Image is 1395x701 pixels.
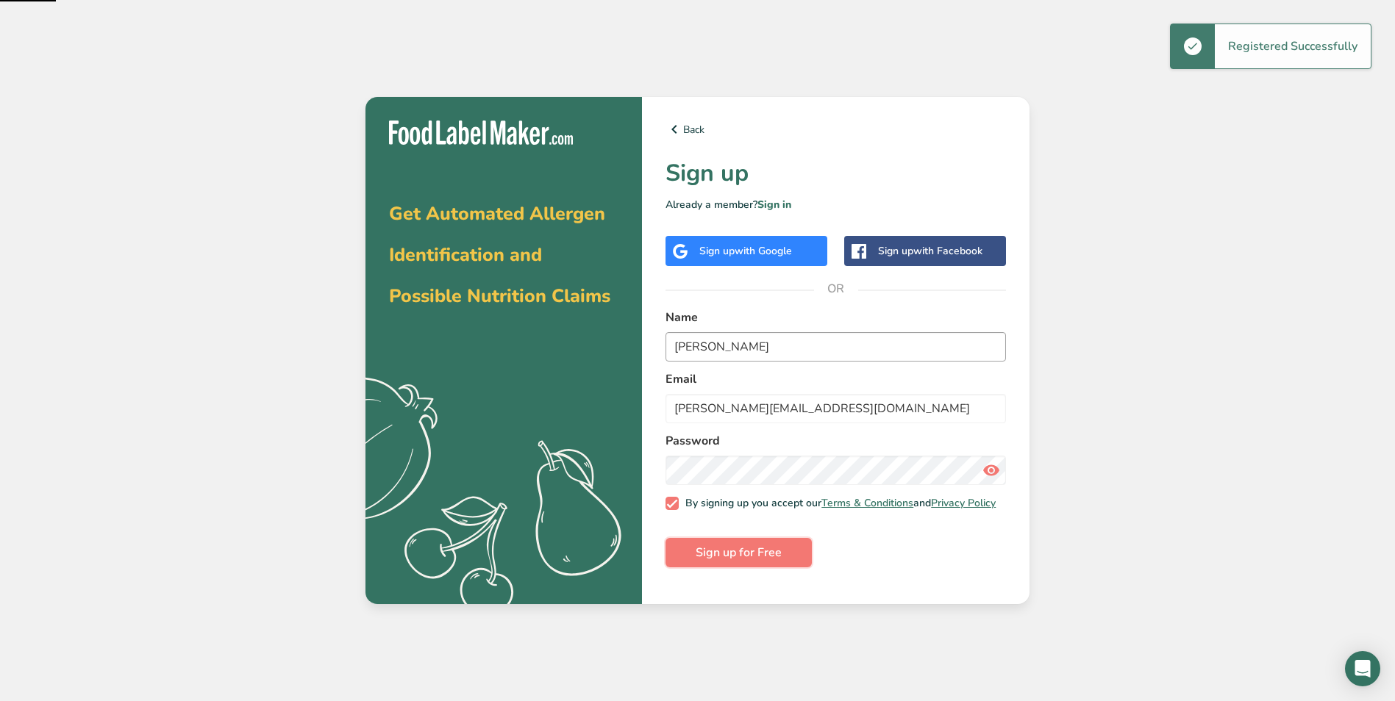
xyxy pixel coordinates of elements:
span: with Facebook [913,244,982,258]
span: Sign up for Free [696,544,782,561]
a: Terms & Conditions [821,496,913,510]
div: Open Intercom Messenger [1345,651,1380,686]
h1: Sign up [666,156,1006,191]
label: Name [666,309,1006,326]
input: John Doe [666,332,1006,362]
span: Get Automated Allergen Identification and Possible Nutrition Claims [389,201,610,309]
span: By signing up you accept our and [679,497,996,510]
input: email@example.com [666,394,1006,423]
span: with Google [735,244,792,258]
a: Privacy Policy [931,496,996,510]
label: Email [666,370,1006,388]
img: Food Label Maker [389,121,573,145]
a: Sign in [757,198,791,212]
div: Registered Successfully [1215,24,1371,68]
button: Sign up for Free [666,538,812,567]
div: Sign up [699,243,792,259]
p: Already a member? [666,197,1006,212]
a: Back [666,121,1006,138]
div: Sign up [878,243,982,259]
label: Password [666,432,1006,450]
span: OR [814,267,858,311]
